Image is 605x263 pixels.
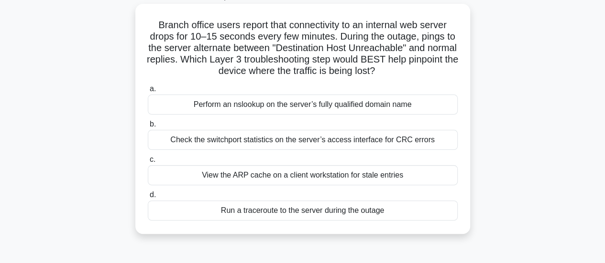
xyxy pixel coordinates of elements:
[150,190,156,199] span: d.
[150,155,155,163] span: c.
[148,95,458,115] div: Perform an nslookup on the server’s fully qualified domain name
[147,19,459,77] h5: Branch office users report that connectivity to an internal web server drops for 10–15 seconds ev...
[150,120,156,128] span: b.
[150,84,156,93] span: a.
[148,130,458,150] div: Check the switchport statistics on the server’s access interface for CRC errors
[148,165,458,185] div: View the ARP cache on a client workstation for stale entries
[148,200,458,221] div: Run a traceroute to the server during the outage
